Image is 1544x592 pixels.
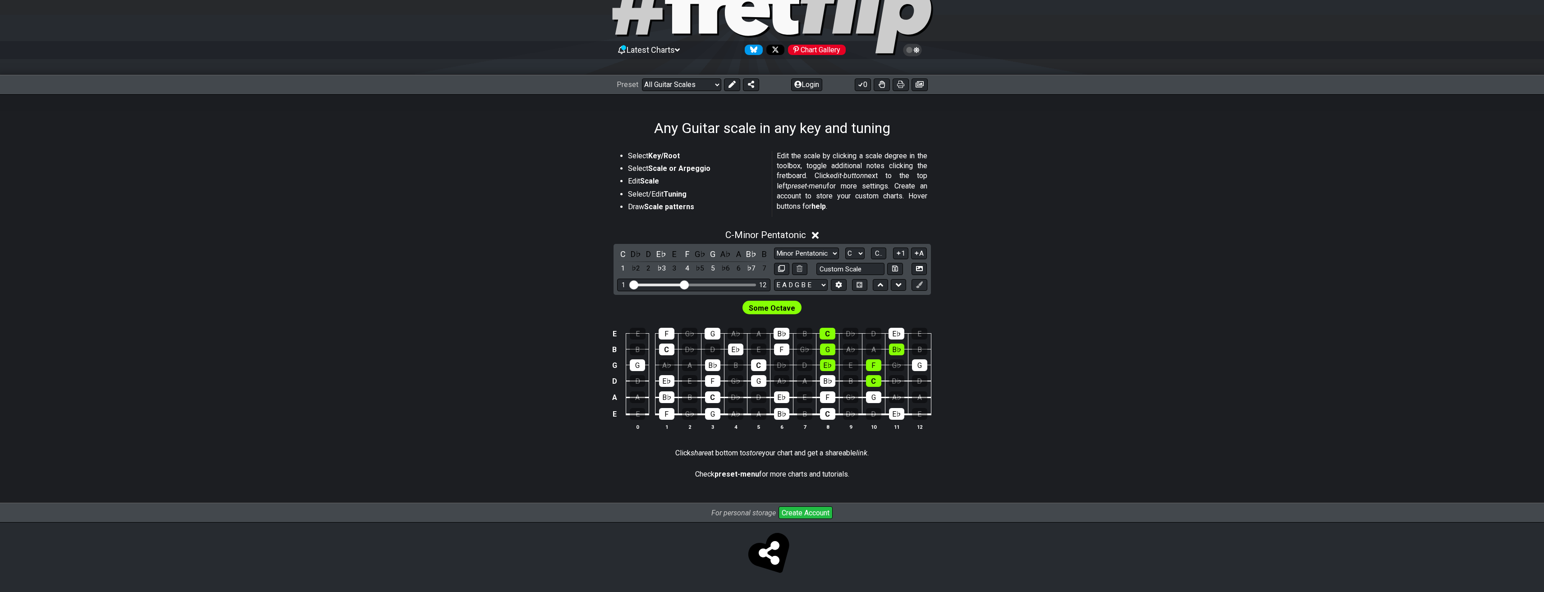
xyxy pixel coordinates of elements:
[845,248,865,260] select: Tonic/Root
[843,408,858,420] div: D♭
[830,171,864,180] em: edit-button
[856,449,867,457] em: link
[705,375,720,387] div: F
[751,391,766,403] div: D
[774,375,789,387] div: A♭
[728,359,743,371] div: B
[682,328,697,340] div: G♭
[609,342,620,358] td: B
[644,202,694,211] strong: Scale patterns
[811,202,826,211] strong: help
[628,189,766,202] li: Select/Edit
[889,359,904,371] div: G♭
[733,248,744,260] div: toggle pitch class
[774,263,789,275] button: Copy
[747,422,770,431] th: 5
[728,391,743,403] div: D♭
[774,328,789,340] div: B♭
[659,391,674,403] div: B♭
[820,391,835,403] div: F
[701,422,724,431] th: 3
[763,45,784,55] a: Follow #fretflip at X
[862,422,885,431] th: 10
[843,328,858,340] div: D♭
[871,248,886,260] button: C..
[912,78,928,91] button: Create image
[705,391,720,403] div: C
[852,279,867,291] button: Toggle horizontal chord view
[797,328,812,340] div: B
[784,45,846,55] a: #fretflip at Pinterest
[707,248,719,260] div: toggle pitch class
[678,422,701,431] th: 2
[741,45,763,55] a: Follow #fretflip at Bluesky
[843,375,858,387] div: B
[758,262,770,275] div: toggle scale degree
[628,176,766,189] li: Edit
[866,408,881,420] div: D
[659,328,674,340] div: F
[751,534,794,578] span: Click to store and share!
[788,182,827,190] em: preset-menu
[617,80,638,89] span: Preset
[889,344,904,355] div: B♭
[640,177,659,185] strong: Scale
[733,262,744,275] div: toggle scale degree
[855,78,871,91] button: 0
[885,422,908,431] th: 11
[655,262,667,275] div: toggle scale degree
[774,359,789,371] div: D♭
[655,248,667,260] div: toggle pitch class
[648,151,680,160] strong: Key/Root
[627,45,675,55] span: Latest Charts
[681,248,693,260] div: toggle pitch class
[705,344,720,355] div: D
[912,375,927,387] div: D
[758,248,770,260] div: toggle pitch class
[630,328,646,340] div: E
[749,302,795,315] span: First enable full edit mode to edit
[682,375,697,387] div: E
[642,78,721,91] select: Preset
[887,263,903,275] button: Store user defined scale
[875,249,882,257] span: C..
[893,78,909,91] button: Print
[743,78,759,91] button: Share Preset
[751,328,766,340] div: A
[630,408,645,420] div: E
[654,119,890,137] h1: Any Guitar scale in any key and tuning
[746,449,762,457] em: store
[820,359,835,371] div: E♭
[820,328,835,340] div: C
[720,262,732,275] div: toggle scale degree
[728,375,743,387] div: G♭
[628,164,766,176] li: Select
[746,262,757,275] div: toggle scale degree
[694,248,706,260] div: toggle pitch class
[609,326,620,342] td: E
[777,151,927,211] p: Edit the scale by clicking a scale degree in the toolbox, toggle additional notes clicking the fr...
[889,408,904,420] div: E♭
[797,391,812,403] div: E
[746,248,757,260] div: toggle pitch class
[724,78,740,91] button: Edit Preset
[774,391,789,403] div: E♭
[912,344,927,355] div: B
[912,408,927,420] div: E
[792,263,807,275] button: Delete
[820,344,835,355] div: G
[695,469,849,479] p: Check for more charts and tutorials.
[617,248,629,260] div: toggle pitch class
[617,262,629,275] div: toggle scale degree
[725,229,806,240] span: C - Minor Pentatonic
[843,344,858,355] div: A♭
[669,248,680,260] div: toggle pitch class
[751,375,766,387] div: G
[681,262,693,275] div: toggle scale degree
[724,422,747,431] th: 4
[609,358,620,373] td: G
[682,408,697,420] div: G♭
[630,344,645,355] div: B
[659,375,674,387] div: E♭
[891,279,906,291] button: Move down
